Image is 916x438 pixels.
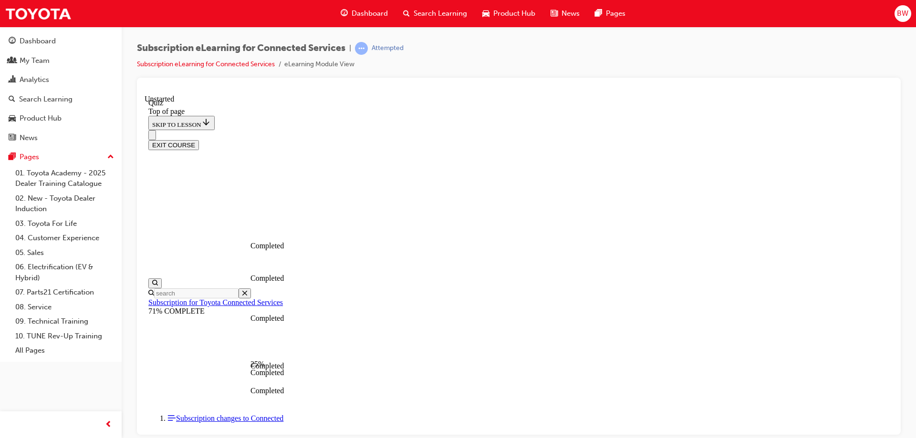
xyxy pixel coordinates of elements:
span: search-icon [9,95,15,104]
span: guage-icon [9,37,16,46]
span: news-icon [9,134,16,143]
span: news-icon [551,8,558,20]
span: Dashboard [352,8,388,19]
div: News [20,132,38,143]
a: 09. Technical Training [11,314,118,329]
a: 03. Toyota For Life [11,216,118,231]
span: pages-icon [9,153,16,162]
div: Product Hub [20,113,62,124]
img: Trak [5,3,72,24]
span: Product Hub [493,8,535,19]
a: 10. TUNE Rev-Up Training [11,329,118,344]
a: car-iconProduct Hub [475,4,543,23]
span: search-icon [403,8,410,20]
a: Dashboard [4,32,118,50]
div: Search Learning [19,94,73,105]
span: people-icon [9,57,16,65]
span: car-icon [482,8,489,20]
span: chart-icon [9,76,16,84]
a: news-iconNews [543,4,587,23]
div: 25% Completed [106,265,120,282]
div: 71% COMPLETE [4,212,745,221]
span: pages-icon [595,8,602,20]
a: 07. Parts21 Certification [11,285,118,300]
a: News [4,129,118,147]
div: Completed [106,179,120,188]
button: DashboardMy TeamAnalyticsSearch LearningProduct HubNews [4,31,118,148]
a: guage-iconDashboard [333,4,396,23]
button: EXIT COURSE [4,45,54,55]
span: guage-icon [341,8,348,20]
button: Pages [4,148,118,166]
span: prev-icon [105,419,112,431]
li: eLearning Module View [284,59,354,70]
span: learningRecordVerb_ATTEMPT-icon [355,42,368,55]
a: search-iconSearch Learning [396,4,475,23]
a: 05. Sales [11,245,118,260]
div: Completed [106,219,120,228]
a: 01. Toyota Academy - 2025 Dealer Training Catalogue [11,166,118,191]
a: Analytics [4,71,118,89]
div: Pages [20,152,39,163]
input: Search [10,194,94,204]
a: My Team [4,52,118,70]
a: All Pages [11,343,118,358]
span: Subscription eLearning for Connected Services [137,43,345,54]
div: Quiz [4,4,745,12]
div: Completed [106,147,120,155]
div: Top of page [4,12,745,21]
button: Open search menu [4,183,17,194]
a: 06. Electrification (EV & Hybrid) [11,260,118,285]
a: Subscription for Toyota Connected Services [4,204,138,212]
a: Search Learning [4,91,118,108]
a: 02. New - Toyota Dealer Induction [11,191,118,216]
span: News [562,8,580,19]
a: 04. Customer Experience [11,231,118,245]
div: Completed [106,292,120,300]
div: Completed [106,267,120,275]
span: | [349,43,351,54]
span: Pages [606,8,625,19]
div: Attempted [372,44,404,53]
a: 08. Service [11,300,118,315]
div: Analytics [20,74,49,85]
a: Product Hub [4,110,118,127]
a: Subscription eLearning for Connected Services [137,60,275,68]
button: Close search menu [94,194,106,204]
a: pages-iconPages [587,4,633,23]
button: SKIP TO LESSON [4,21,70,35]
div: Dashboard [20,36,56,47]
button: Close navigation menu [4,35,11,45]
span: SKIP TO LESSON [8,26,66,33]
span: BW [897,8,908,19]
span: Search Learning [414,8,467,19]
button: BW [895,5,911,22]
span: up-icon [107,151,114,163]
div: My Team [20,55,50,66]
span: car-icon [9,114,16,123]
